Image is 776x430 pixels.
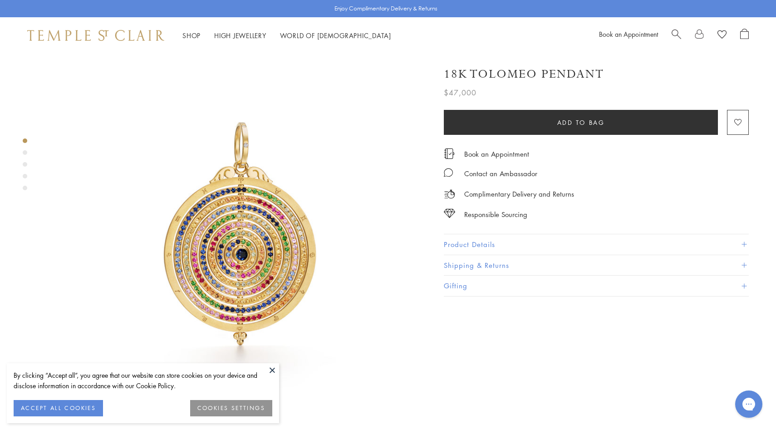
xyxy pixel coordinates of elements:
span: Add to bag [557,118,605,128]
img: icon_delivery.svg [444,188,455,200]
a: View Wishlist [717,29,727,42]
p: Complimentary Delivery and Returns [464,188,574,200]
div: By clicking “Accept all”, you agree that our website can store cookies on your device and disclos... [14,370,272,391]
button: Shipping & Returns [444,255,749,276]
a: ShopShop [182,31,201,40]
div: Contact an Ambassador [464,168,537,179]
div: Product gallery navigation [23,136,27,198]
a: World of [DEMOGRAPHIC_DATA]World of [DEMOGRAPHIC_DATA] [280,31,391,40]
h1: 18K Tolomeo Pendant [444,66,604,82]
a: Book an Appointment [464,149,529,159]
nav: Main navigation [182,30,391,41]
button: Product Details [444,234,749,255]
img: MessageIcon-01_2.svg [444,168,453,177]
button: Add to bag [444,110,718,135]
a: Book an Appointment [599,30,658,39]
a: High JewelleryHigh Jewellery [214,31,266,40]
button: COOKIES SETTINGS [190,400,272,416]
p: Enjoy Complimentary Delivery & Returns [334,4,437,13]
iframe: Gorgias live chat messenger [731,387,767,421]
a: Search [672,29,681,42]
button: Gifting [444,276,749,296]
img: icon_sourcing.svg [444,209,455,218]
img: icon_appointment.svg [444,148,455,159]
button: ACCEPT ALL COOKIES [14,400,103,416]
a: Open Shopping Bag [740,29,749,42]
img: Temple St. Clair [27,30,164,41]
span: $47,000 [444,87,476,99]
div: Responsible Sourcing [464,209,527,220]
